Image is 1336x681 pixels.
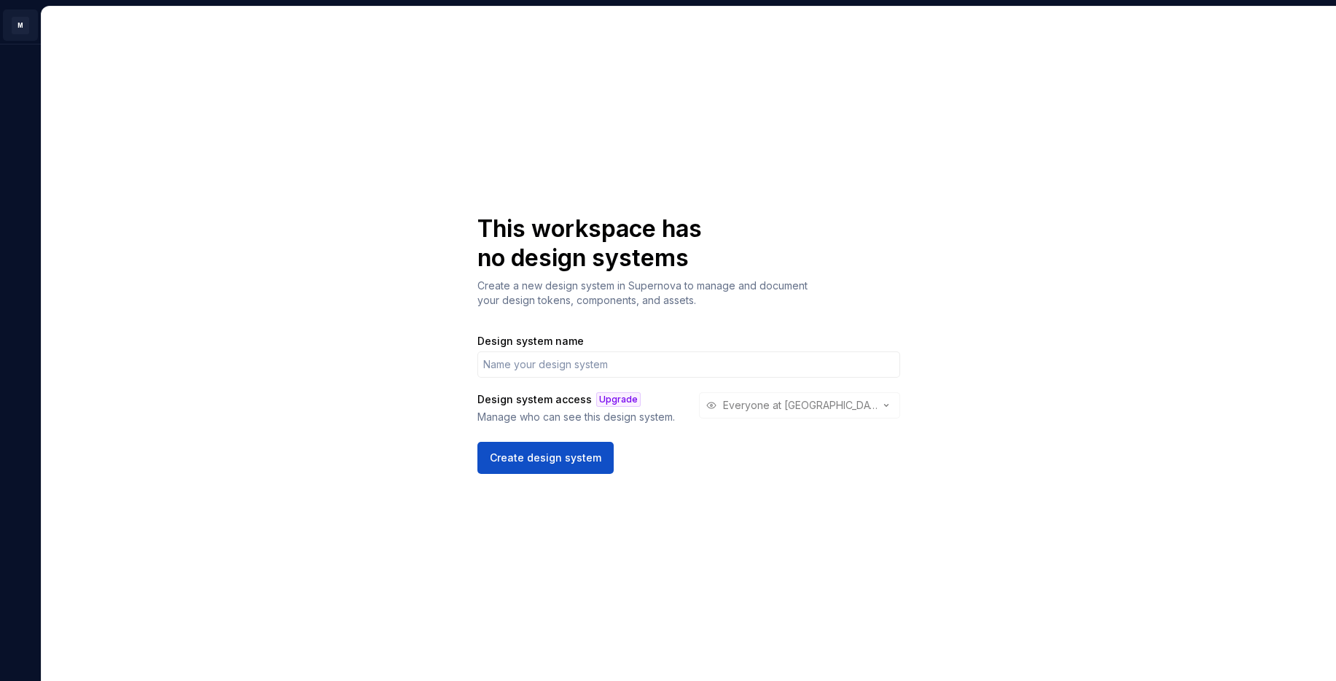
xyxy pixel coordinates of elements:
button: M [3,9,38,41]
span: Create design system [490,451,601,465]
div: Upgrade [596,392,641,407]
input: Name your design system [477,351,900,378]
span: Manage who can see this design system. [477,410,684,424]
label: Design system access [477,392,592,407]
p: Create a new design system in Supernova to manage and document your design tokens, components, an... [477,279,816,308]
label: Design system name [477,334,584,349]
div: M [12,17,29,34]
button: Create design system [477,442,614,474]
h1: This workspace has no design systems [477,214,731,273]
